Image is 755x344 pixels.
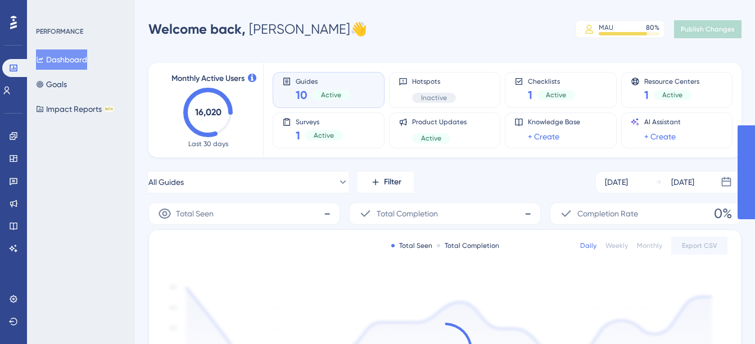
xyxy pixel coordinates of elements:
[296,77,350,85] span: Guides
[148,21,246,37] span: Welcome back,
[644,87,649,103] span: 1
[412,77,456,86] span: Hotspots
[36,99,114,119] button: Impact ReportsBETA
[605,241,628,250] div: Weekly
[358,171,414,193] button: Filter
[708,300,742,333] iframe: UserGuiding AI Assistant Launcher
[421,93,447,102] span: Inactive
[36,74,67,94] button: Goals
[528,130,559,143] a: + Create
[296,128,300,143] span: 1
[391,241,432,250] div: Total Seen
[176,207,214,220] span: Total Seen
[384,175,401,189] span: Filter
[528,87,532,103] span: 1
[646,23,659,32] div: 80 %
[528,117,580,126] span: Knowledge Base
[577,207,638,220] span: Completion Rate
[148,20,367,38] div: [PERSON_NAME] 👋
[148,171,349,193] button: All Guides
[671,237,727,255] button: Export CSV
[171,72,245,85] span: Monthly Active Users
[104,106,114,112] div: BETA
[662,90,682,99] span: Active
[644,117,681,126] span: AI Assistant
[421,134,441,143] span: Active
[195,107,221,117] text: 16,020
[36,49,87,70] button: Dashboard
[580,241,596,250] div: Daily
[437,241,499,250] div: Total Completion
[148,175,184,189] span: All Guides
[36,27,83,36] div: PERFORMANCE
[546,90,566,99] span: Active
[296,117,343,125] span: Surveys
[714,205,732,223] span: 0%
[525,205,531,223] span: -
[324,205,331,223] span: -
[605,175,628,189] div: [DATE]
[681,25,735,34] span: Publish Changes
[296,87,308,103] span: 10
[599,23,613,32] div: MAU
[682,241,717,250] span: Export CSV
[674,20,742,38] button: Publish Changes
[314,131,334,140] span: Active
[637,241,662,250] div: Monthly
[188,139,228,148] span: Last 30 days
[412,117,467,126] span: Product Updates
[377,207,438,220] span: Total Completion
[644,77,699,85] span: Resource Centers
[671,175,694,189] div: [DATE]
[528,77,575,85] span: Checklists
[321,90,341,99] span: Active
[644,130,676,143] a: + Create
